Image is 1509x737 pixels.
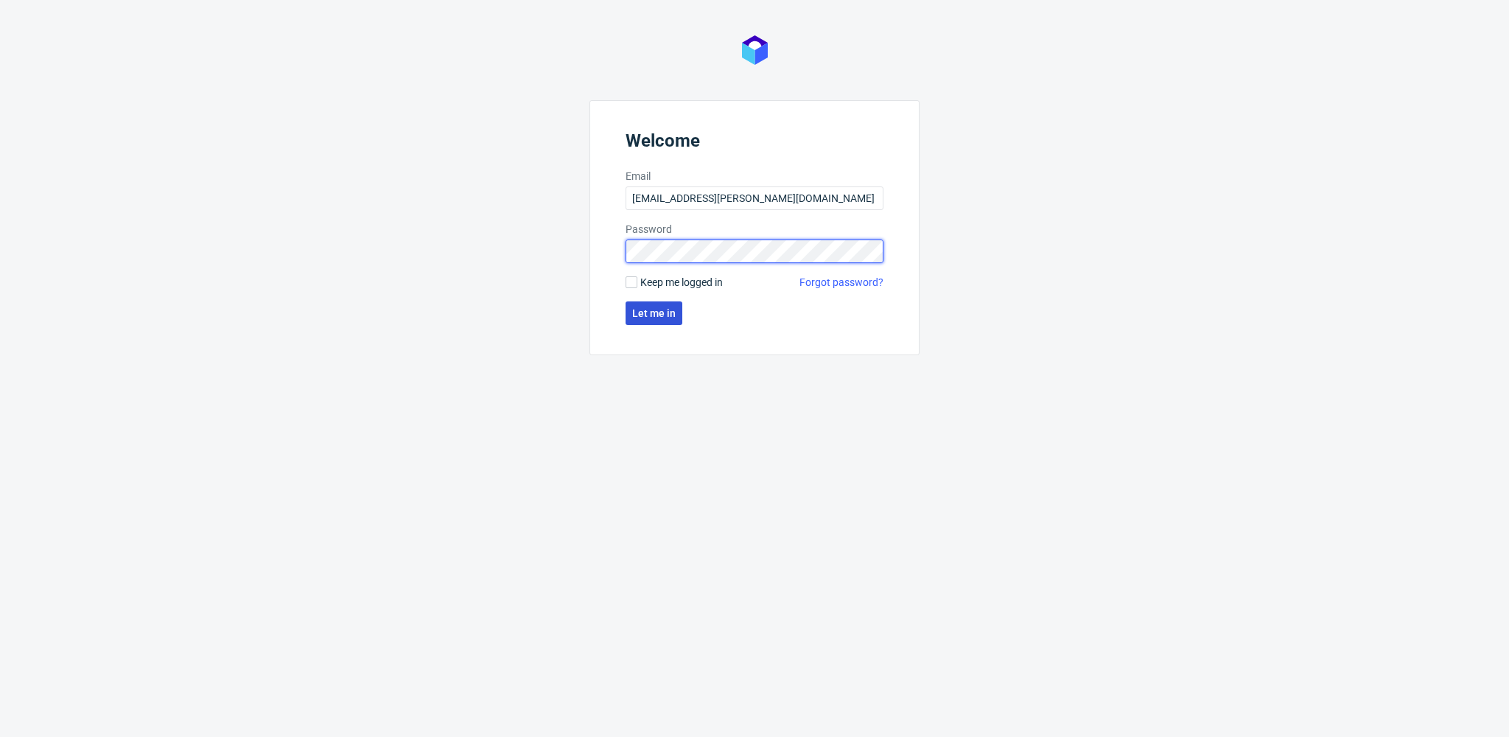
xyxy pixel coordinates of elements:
[626,301,682,325] button: Let me in
[640,275,723,290] span: Keep me logged in
[799,275,883,290] a: Forgot password?
[626,186,883,210] input: you@youremail.com
[626,130,883,157] header: Welcome
[626,222,883,237] label: Password
[632,308,676,318] span: Let me in
[626,169,883,184] label: Email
